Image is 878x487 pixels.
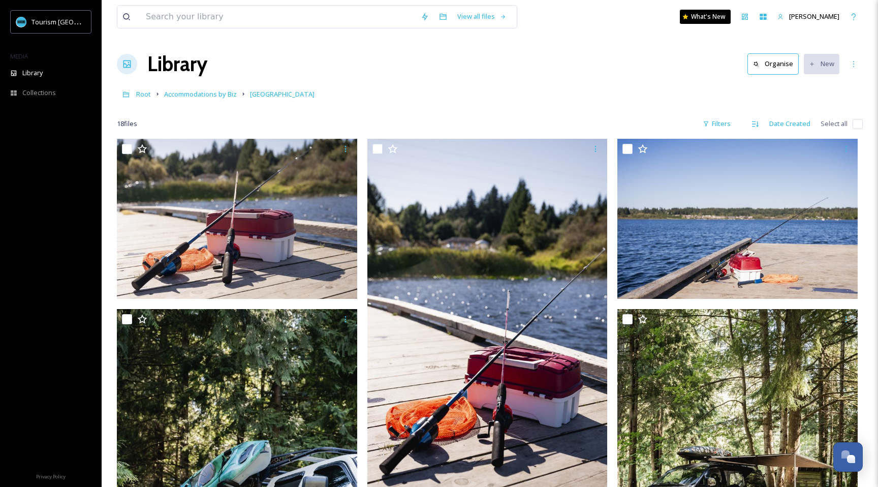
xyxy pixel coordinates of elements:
a: What's New [680,10,731,24]
a: View all files [452,7,512,26]
a: Root [136,88,151,100]
a: [GEOGRAPHIC_DATA] [250,88,315,100]
img: TourismNanaimo_144.jpg [617,139,858,299]
div: Filters [698,114,736,134]
a: Accommodations by Biz [164,88,237,100]
span: [GEOGRAPHIC_DATA] [250,89,315,99]
span: Root [136,89,151,99]
span: Privacy Policy [36,473,66,480]
div: Date Created [764,114,816,134]
span: Library [22,68,43,78]
button: Open Chat [833,442,863,472]
a: Organise [747,53,804,74]
button: Organise [747,53,799,74]
span: [PERSON_NAME] [789,12,839,21]
span: Collections [22,88,56,98]
button: New [804,54,839,74]
span: Select all [821,119,848,129]
a: Library [147,49,207,79]
img: TourismNanaimo_146.jpg [117,139,357,299]
img: tourism_nanaimo_logo.jpeg [16,17,26,27]
a: Privacy Policy [36,470,66,482]
span: Tourism [GEOGRAPHIC_DATA] [32,17,122,26]
a: [PERSON_NAME] [772,7,844,26]
span: MEDIA [10,52,28,60]
span: 18 file s [117,119,137,129]
input: Search your library [141,6,416,28]
span: Accommodations by Biz [164,89,237,99]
